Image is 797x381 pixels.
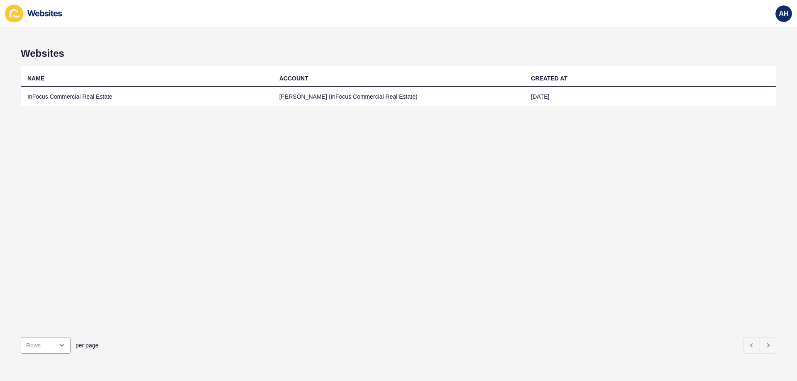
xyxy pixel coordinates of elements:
[21,87,273,107] td: InFocus Commercial Real Estate
[779,10,788,18] span: AH
[76,341,98,349] span: per page
[524,87,776,107] td: [DATE]
[279,74,308,83] div: ACCOUNT
[27,74,44,83] div: NAME
[273,87,525,107] td: [PERSON_NAME] (InFocus Commercial Real Estate)
[21,48,776,59] h1: Websites
[21,337,71,354] div: open menu
[531,74,567,83] div: CREATED AT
